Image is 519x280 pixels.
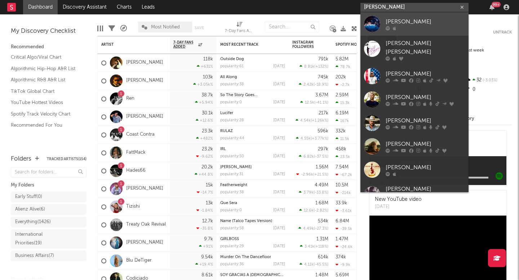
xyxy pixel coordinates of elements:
[204,237,213,241] div: 9.7k
[126,168,146,174] a: Hades66
[11,27,86,36] div: My Discovery Checklist
[220,93,258,97] a: So The Story Goes...
[203,75,213,80] div: 103k
[220,273,285,277] div: SOY GRACIAS A DIOS
[315,245,327,249] span: +118 %
[11,229,86,249] a: International Priorities(19)
[336,64,350,69] div: 78.7k
[336,82,350,87] div: -2.7k
[220,136,244,140] div: popularity: 44
[220,190,244,194] div: popularity: 38
[206,183,213,188] div: 15k
[220,100,242,104] div: popularity: 0
[220,201,237,205] a: Que Sera
[126,132,155,138] a: Coast Contra
[151,25,180,30] span: Most Notified
[11,65,79,73] a: Algorithmic Hip-Hop A&R List
[220,118,244,122] div: popularity: 28
[220,165,252,169] a: [PERSON_NAME]
[312,137,327,141] span: +3.77k %
[315,209,327,213] span: -2.82 %
[126,60,163,66] a: [PERSON_NAME]
[300,262,328,267] div: ( )
[220,183,285,187] div: Featherweight
[220,237,285,241] div: GIRLBOSS
[273,100,285,104] div: [DATE]
[220,129,285,133] div: RULAZ
[315,273,328,277] div: 1.48M
[336,172,352,177] div: -67.2k
[126,186,163,192] a: [PERSON_NAME]
[220,255,285,259] div: Murder On The Dancefloor
[273,244,285,248] div: [DATE]
[196,154,213,159] div: -9.62 %
[305,245,314,249] span: 3.41k
[492,2,501,7] div: 99 +
[11,87,79,95] a: TikTok Global Chart
[336,129,346,134] div: 332k
[303,155,314,159] span: 6.82k
[296,172,328,177] div: ( )
[360,64,469,88] a: [PERSON_NAME]
[273,64,285,68] div: [DATE]
[336,201,347,206] div: 33.9k
[315,201,328,206] div: 1.68M
[300,100,328,105] div: ( )
[386,93,465,101] div: [PERSON_NAME]
[202,219,213,223] div: 12.7k
[300,64,328,69] div: ( )
[220,57,244,61] a: Outside Dog
[220,75,237,79] a: All Along
[220,244,244,248] div: popularity: 29
[126,204,140,210] a: Tizishi
[298,226,328,231] div: ( )
[304,209,314,213] span: 12.6k
[97,18,103,39] div: Edit Columns
[126,96,134,102] a: Ren
[318,129,328,134] div: 596k
[336,154,350,159] div: 23.5k
[11,191,86,202] a: Early Stuff(0)
[196,208,213,213] div: -1.84 %
[319,111,328,116] div: 217k
[220,147,285,151] div: IRL
[336,262,350,267] div: -9.9k
[173,40,196,49] span: 7-Day Fans Added
[101,42,155,47] div: Artist
[300,119,311,123] span: 4.54k
[11,217,86,227] a: Everything(1426)
[11,181,86,190] div: My Folders
[386,116,465,125] div: [PERSON_NAME]
[201,255,213,259] div: 9.54k
[303,227,314,231] span: 4.49k
[273,136,285,140] div: [DATE]
[273,190,285,194] div: [DATE]
[336,93,349,98] div: 2.59M
[15,230,66,248] div: International Priorities ( 19 )
[220,219,285,223] div: Name (Talco Tapes Version)
[336,190,351,195] div: -214k
[195,100,213,105] div: +5.94 %
[108,18,115,39] div: Filters
[386,185,465,202] div: [PERSON_NAME] [PERSON_NAME]
[360,36,469,64] a: [PERSON_NAME] [PERSON_NAME]
[220,219,272,223] a: Name (Talco Tapes Version)
[196,118,213,123] div: +12.6 %
[11,76,79,84] a: Algorithmic R&B A&R List
[273,172,285,176] div: [DATE]
[336,147,346,152] div: 458k
[315,183,328,188] div: 4.49M
[299,82,328,87] div: ( )
[120,18,127,39] div: A&R Pipeline
[220,57,285,61] div: Outside Dog
[47,157,86,161] button: Tracked Artists(154)
[318,57,328,62] div: 791k
[196,226,213,231] div: -35.8 %
[220,201,285,205] div: Que Sera
[299,154,328,159] div: ( )
[11,155,31,163] div: Folders
[126,78,163,84] a: [PERSON_NAME]
[195,262,213,267] div: +19.4 %
[195,26,204,30] button: Save
[206,201,213,206] div: 13k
